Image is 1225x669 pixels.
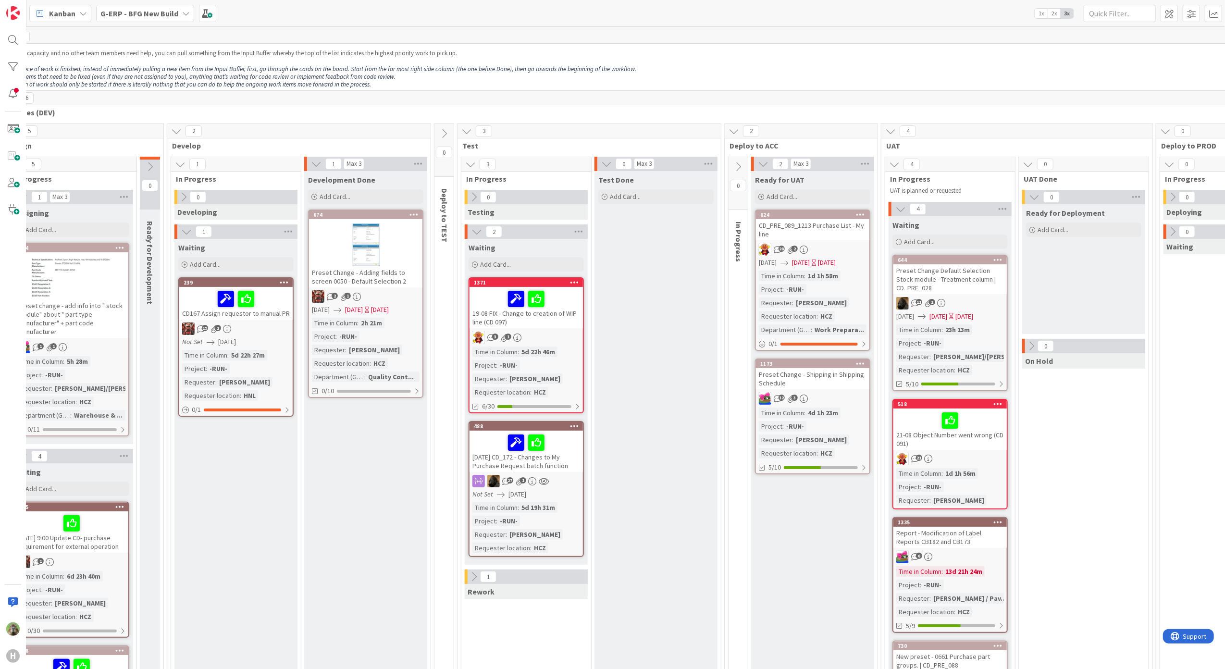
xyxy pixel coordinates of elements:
div: Project [896,580,920,590]
div: -RUN- [43,370,65,380]
div: 228 [15,646,128,655]
span: : [518,347,519,357]
span: Add Card... [1038,225,1068,234]
span: 1 [37,343,44,349]
span: : [357,318,359,328]
div: 674 [309,211,422,219]
div: 488 [474,423,583,430]
span: 0 [616,158,632,170]
div: -RUN- [784,284,806,295]
div: 1335 [893,518,1007,527]
span: 1 [505,334,511,340]
span: 3 [476,125,492,137]
i: Not Set [182,337,203,346]
span: 1 [345,293,351,299]
span: 11 [916,299,922,305]
span: 2 [743,125,759,137]
div: 4d 1h 23m [805,408,841,418]
span: : [954,607,955,617]
span: : [782,284,784,295]
div: HCZ [77,611,94,622]
img: Visit kanbanzone.com [6,6,20,20]
span: 5 [21,125,37,137]
span: 5/10 [768,462,781,472]
a: 644Preset Change Default Selection Stock module - Treatment column | CD_PRE_028ND[DATE][DATE][DAT... [892,255,1008,391]
div: 1371 [474,279,583,286]
span: [DATE] [312,305,330,315]
div: HCZ [371,358,388,369]
span: : [41,370,43,380]
div: JK [15,341,128,353]
span: : [804,408,805,418]
div: 488 [470,422,583,431]
div: Time in Column [472,347,518,357]
div: 644 [898,257,1007,263]
span: : [941,324,943,335]
div: 644Preset Change Default Selection Stock module - Treatment column | CD_PRE_028 [893,256,1007,294]
div: Requester [472,529,506,540]
div: HCZ [818,311,835,322]
span: [DATE] [218,337,236,347]
div: 0/1 [756,338,869,350]
div: -RUN- [337,331,359,342]
div: -RUN- [207,363,230,374]
span: : [817,311,818,322]
span: Add Card... [25,484,56,493]
div: [PERSON_NAME] [52,598,108,608]
div: -RUN- [921,580,944,590]
div: Time in Column [312,318,357,328]
div: Project [472,516,496,526]
span: 1x [1035,9,1048,18]
div: [PERSON_NAME] [217,377,272,387]
div: 518 [893,400,1007,409]
div: 13d 21h 24m [943,566,985,577]
a: 51821-08 Object Number went wrong (CD 091)LCTime in Column:1d 1h 56mProject:-RUN-Requester:[PERSO... [892,399,1008,509]
div: 5h 28m [64,356,90,367]
div: Department (G-ERP) [18,410,70,421]
a: 1173Preset Change - Shipping in Shipping ScheduleJKTime in Column:4d 1h 23mProject:-RUN-Requester... [755,359,870,474]
span: : [929,593,931,604]
div: -RUN- [784,421,806,432]
span: 3 [480,159,496,170]
img: JK [759,392,771,405]
span: 1 [325,158,342,170]
div: 1335 [898,519,1007,526]
span: : [506,373,507,384]
span: : [817,448,818,458]
div: Requester [896,593,929,604]
div: [DATE] [955,311,973,322]
div: 504 [15,244,128,252]
div: Preset change - add info into " stock module" about " part type manufacturer" + part code manufac... [15,299,128,338]
span: : [51,383,52,394]
div: Requester [759,434,792,445]
span: 3 [492,334,498,340]
div: 518 [898,401,1007,408]
div: Report - Modification of Label Reports CB182 and CB173 [893,527,1007,548]
div: [DATE] [818,258,836,268]
span: [DATE] [508,489,526,499]
span: : [75,396,77,407]
span: Add Card... [320,192,350,201]
span: : [941,468,943,479]
div: 6d 23h 40m [64,571,103,582]
div: Department (G-ERP) [759,324,811,335]
div: [PERSON_NAME] / Pav... [931,593,1009,604]
span: Deploy to ACC [730,141,866,150]
span: : [364,372,366,382]
div: Requester [18,598,51,608]
span: 5/10 [906,379,918,389]
div: Requester [18,383,51,394]
span: 0 / 1 [768,339,778,349]
span: 0/11 [27,424,40,434]
span: : [920,338,921,348]
span: : [370,358,371,369]
div: 785[DATE] 9:00 Update CD- purchase requirement for external operation [15,503,128,553]
span: [DATE] [792,258,810,268]
span: 0 [436,147,452,158]
i: Not Set [472,490,493,498]
div: [PERSON_NAME]/[PERSON_NAME]... [931,351,1046,362]
div: -RUN- [43,584,65,595]
div: Preset Change Default Selection Stock module - Treatment column | CD_PRE_028 [893,264,1007,294]
div: 19-08 FIX - Change to creation of WIP line (CD 097) [470,287,583,328]
div: Requester [896,495,929,506]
